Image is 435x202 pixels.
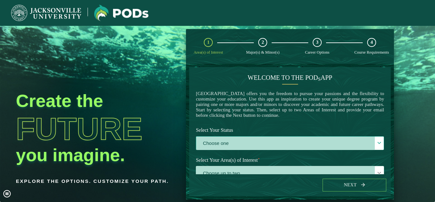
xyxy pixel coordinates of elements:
[196,91,384,118] p: [GEOGRAPHIC_DATA] offers you the freedom to pursue your passions and the flexibility to customize...
[16,113,171,145] h1: Future
[16,145,171,165] h2: you imagine.
[11,5,81,21] img: Jacksonville University logo
[16,90,171,111] h2: Create the
[354,50,389,55] span: Course Requirements
[191,154,389,166] label: Select Your Area(s) of Interest
[316,39,318,45] span: 3
[196,74,384,81] h4: Welcome to the POD app
[258,156,260,161] sup: ⋆
[16,176,171,186] p: Explore the options. Customize your path.
[191,124,389,136] label: Select Your Status
[196,166,384,180] span: Choose up to two
[318,77,320,82] sub: s
[194,50,223,55] span: Area(s) of Interest
[94,5,148,21] img: Jacksonville University logo
[246,50,280,55] span: Major(s) & Minor(s)
[196,137,384,150] label: Choose one
[207,39,210,45] span: 1
[305,50,330,55] span: Career Options
[323,179,386,192] button: Next
[261,39,264,45] span: 2
[370,39,373,45] span: 4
